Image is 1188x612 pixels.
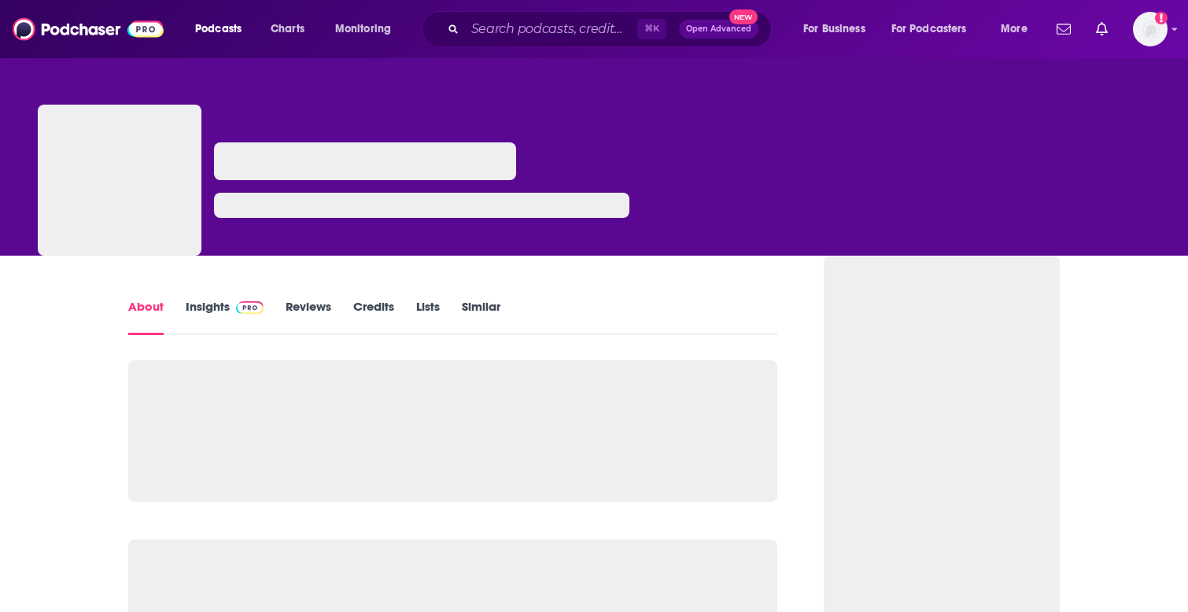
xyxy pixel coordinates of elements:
a: Show notifications dropdown [1090,16,1114,42]
span: For Business [803,18,865,40]
svg: Add a profile image [1155,12,1168,24]
button: open menu [881,17,990,42]
button: open menu [990,17,1047,42]
button: open menu [792,17,885,42]
span: Open Advanced [686,25,751,33]
a: About [128,299,164,335]
img: Podchaser Pro [236,301,264,314]
span: ⌘ K [637,19,666,39]
span: More [1001,18,1028,40]
a: InsightsPodchaser Pro [186,299,264,335]
span: For Podcasters [891,18,967,40]
a: Similar [462,299,500,335]
a: Show notifications dropdown [1050,16,1077,42]
a: Lists [416,299,440,335]
button: Show profile menu [1133,12,1168,46]
span: Logged in as melrosepr [1133,12,1168,46]
span: Podcasts [195,18,242,40]
input: Search podcasts, credits, & more... [465,17,637,42]
a: Charts [260,17,314,42]
button: Open AdvancedNew [679,20,758,39]
a: Credits [353,299,394,335]
span: Monitoring [335,18,391,40]
span: Charts [271,18,304,40]
button: open menu [324,17,411,42]
img: User Profile [1133,12,1168,46]
div: Search podcasts, credits, & more... [437,11,787,47]
img: Podchaser - Follow, Share and Rate Podcasts [13,14,164,44]
button: open menu [184,17,262,42]
a: Reviews [286,299,331,335]
span: New [729,9,758,24]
